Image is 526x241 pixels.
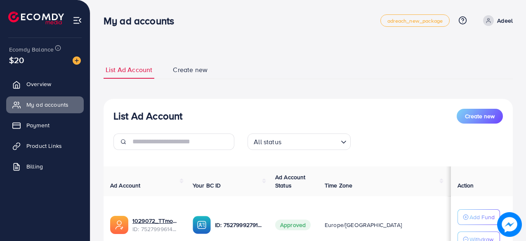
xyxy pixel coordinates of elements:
span: adreach_new_package [387,18,443,23]
input: Search for option [284,134,337,148]
span: Overview [26,80,51,88]
img: image [73,56,81,65]
p: Adeel [497,16,513,26]
a: 1029072_TTmonigrow_1752749004212 [132,217,179,225]
img: menu [73,16,82,25]
div: Search for option [248,133,351,150]
a: adreach_new_package [380,14,450,27]
a: Billing [6,158,84,175]
span: Europe/[GEOGRAPHIC_DATA] [325,221,402,229]
div: <span class='underline'>1029072_TTmonigrow_1752749004212</span></br>7527999614847467521 [132,217,179,234]
span: Ecomdy Balance [9,45,54,54]
img: image [497,212,522,237]
span: ID: 7527999614847467521 [132,225,179,233]
button: Add Fund [458,209,500,225]
span: List Ad Account [106,65,152,75]
span: Payment [26,121,50,129]
span: Ad Account [110,181,141,190]
h3: My ad accounts [104,15,181,27]
p: Add Fund [469,212,495,222]
a: Overview [6,76,84,92]
span: Ad Account Status [275,173,306,190]
h3: List Ad Account [113,110,182,122]
span: Create new [465,112,495,120]
img: ic-ads-acc.e4c84228.svg [110,216,128,234]
span: Time Zone [325,181,352,190]
span: Product Links [26,142,62,150]
a: Adeel [480,15,513,26]
span: All status [252,136,283,148]
a: Payment [6,117,84,133]
span: Approved [275,220,311,230]
a: Product Links [6,138,84,154]
img: ic-ba-acc.ded83a64.svg [193,216,211,234]
span: My ad accounts [26,101,68,109]
button: Create new [457,109,503,124]
span: Action [458,181,474,190]
a: My ad accounts [6,96,84,113]
img: logo [8,12,64,24]
p: ID: 7527999279103574032 [215,220,262,230]
span: $20 [9,54,24,66]
span: Create new [173,65,208,75]
span: Billing [26,162,43,171]
span: Your BC ID [193,181,221,190]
